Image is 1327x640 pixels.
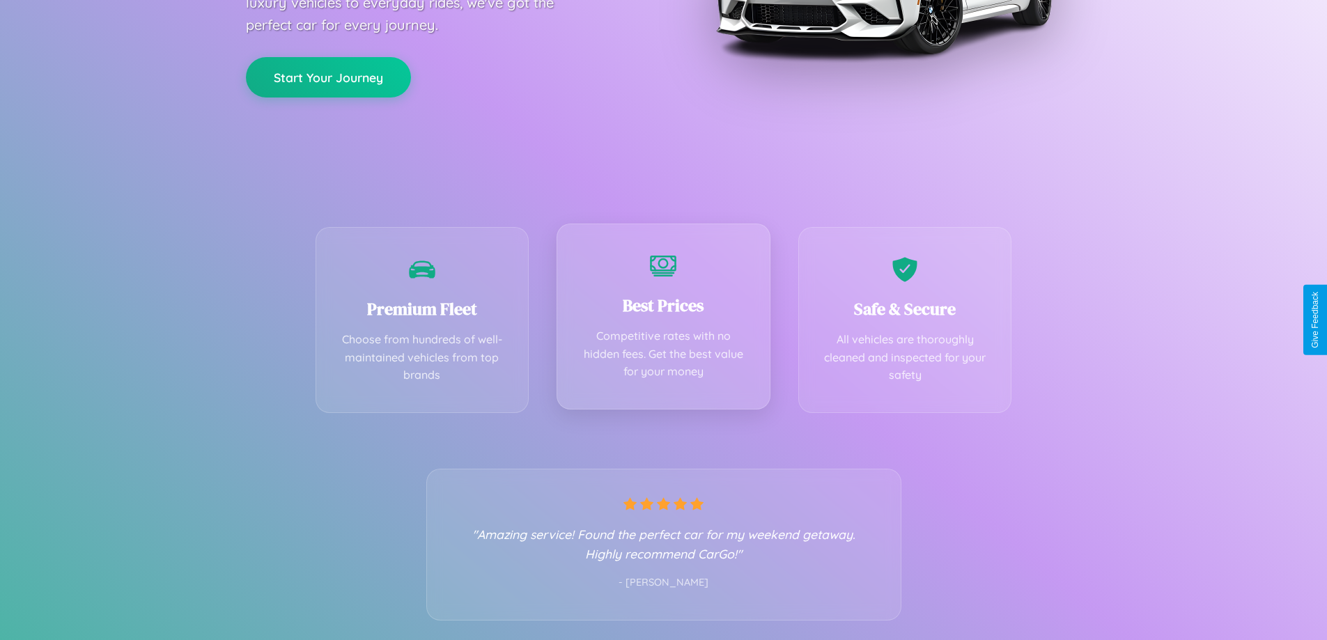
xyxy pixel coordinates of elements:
p: Choose from hundreds of well-maintained vehicles from top brands [337,331,508,384]
h3: Premium Fleet [337,297,508,320]
button: Start Your Journey [246,57,411,97]
h3: Best Prices [578,294,749,317]
p: Competitive rates with no hidden fees. Get the best value for your money [578,327,749,381]
h3: Safe & Secure [820,297,991,320]
div: Give Feedback [1310,292,1320,348]
p: - [PERSON_NAME] [455,574,873,592]
p: "Amazing service! Found the perfect car for my weekend getaway. Highly recommend CarGo!" [455,524,873,563]
p: All vehicles are thoroughly cleaned and inspected for your safety [820,331,991,384]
